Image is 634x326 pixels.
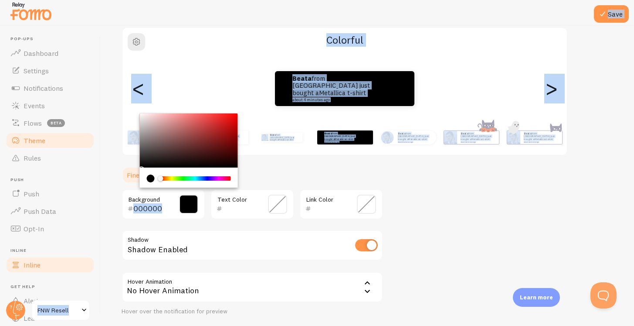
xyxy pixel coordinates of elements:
strong: Beata [524,132,532,135]
a: Alerts [5,292,95,309]
a: Flows beta [5,114,95,132]
img: Fomo [507,131,520,144]
strong: Beata [270,134,276,136]
div: Next slide [546,57,556,120]
p: from [GEOGRAPHIC_DATA] just bought a [270,133,299,142]
span: Inline [10,248,95,254]
a: Dashboard [5,45,95,62]
span: Inline [24,261,41,269]
a: Metallica t-shirt [319,89,366,97]
a: Push [5,185,95,202]
small: about 4 minutes ago [461,141,495,143]
div: Learn more [513,288,560,307]
a: Metallica t-shirt [471,137,490,141]
a: Metallica t-shirt [335,137,353,141]
img: Fomo [444,131,457,144]
div: No Hover Animation [122,272,383,302]
div: Shadow Enabled [122,230,383,262]
a: Opt-In [5,220,95,237]
small: about 4 minutes ago [208,141,244,143]
strong: Beata [398,132,406,135]
a: FNW Resell [31,300,90,321]
span: Push Data [24,207,56,216]
a: Push Data [5,202,95,220]
span: Push [24,189,39,198]
small: about 4 minutes ago [292,98,377,102]
strong: Beata [461,132,468,135]
small: about 4 minutes ago [398,141,432,143]
a: Inline [5,256,95,274]
h2: Colorful [122,33,567,47]
p: from [GEOGRAPHIC_DATA] just bought a [292,75,380,102]
strong: Beata [324,132,332,135]
span: beta [47,119,65,127]
span: Settings [24,66,49,75]
span: Opt-In [24,224,44,233]
p: Learn more [520,293,553,302]
div: current color is #000000 [147,175,155,182]
small: about 4 minutes ago [324,141,358,143]
p: from [GEOGRAPHIC_DATA] just bought a [208,132,245,143]
div: Chrome color picker [140,113,238,188]
strong: Beata [292,74,312,82]
span: Flows [24,119,42,127]
p: from [GEOGRAPHIC_DATA] just bought a [398,132,433,143]
iframe: Help Scout Beacon - Open [590,282,617,309]
span: Dashboard [24,49,58,58]
a: Notifications [5,79,95,97]
a: Rules [5,149,95,167]
a: Metallica t-shirt [534,137,553,141]
a: Fine Tune [122,166,162,184]
p: from [GEOGRAPHIC_DATA] just bought a [461,132,495,143]
img: Fomo [261,134,268,141]
span: Rules [24,154,41,162]
small: about 4 minutes ago [524,141,558,143]
a: Metallica t-shirt [408,137,427,141]
span: Notifications [24,84,63,93]
span: Push [10,177,95,183]
div: Hover over the notification for preview [122,308,383,316]
div: Previous slide [133,57,143,120]
a: Settings [5,62,95,79]
img: Fomo [381,131,393,144]
a: Theme [5,132,95,149]
span: Get Help [10,284,95,290]
p: from [GEOGRAPHIC_DATA] just bought a [524,132,559,143]
a: Metallica t-shirt [278,138,293,141]
span: Pop-ups [10,36,95,42]
span: Alerts [24,296,42,305]
span: FNW Resell [37,305,79,316]
img: Fomo [128,130,142,144]
span: Theme [24,136,45,145]
p: from [GEOGRAPHIC_DATA] just bought a [324,132,359,143]
span: Events [24,101,45,110]
a: Events [5,97,95,114]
